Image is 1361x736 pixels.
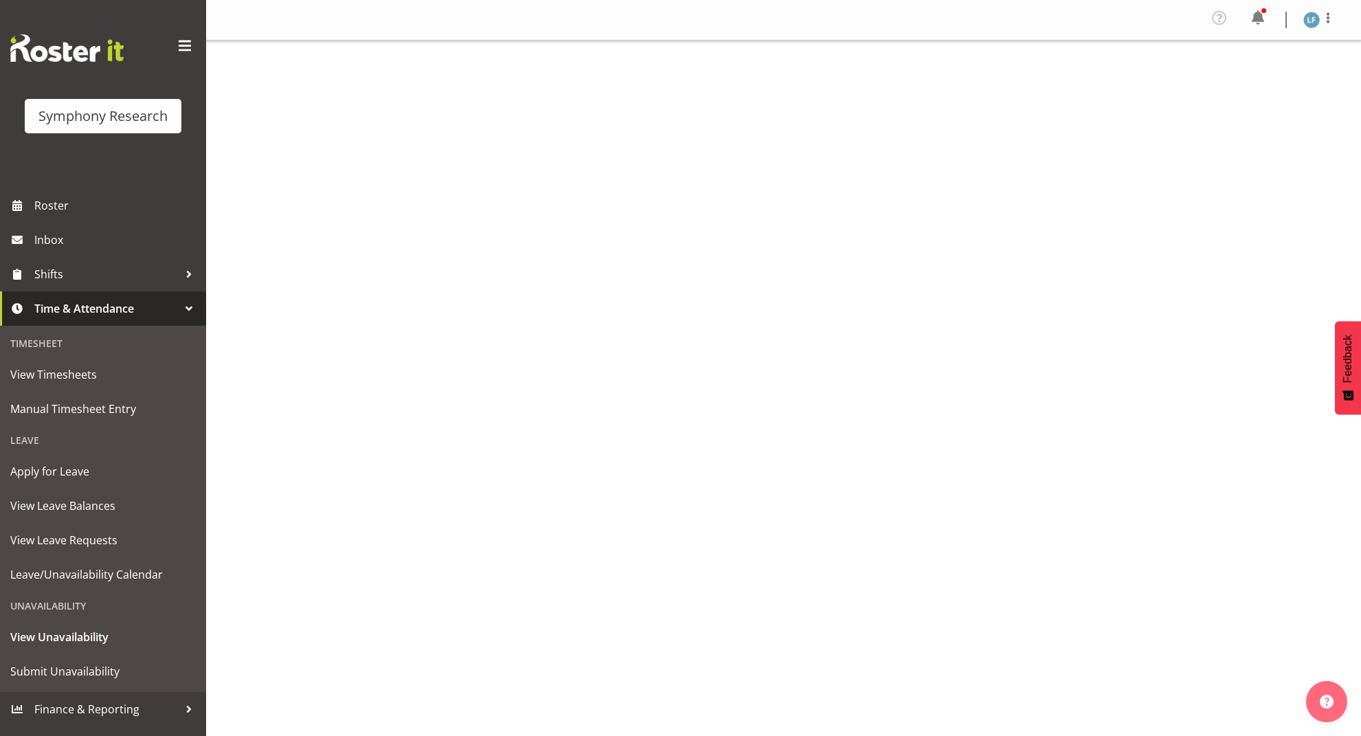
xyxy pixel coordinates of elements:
[38,106,168,126] div: Symphony Research
[34,699,179,720] span: Finance & Reporting
[34,195,199,216] span: Roster
[10,564,196,585] span: Leave/Unavailability Calendar
[1342,335,1354,383] span: Feedback
[10,495,196,516] span: View Leave Balances
[10,530,196,550] span: View Leave Requests
[34,230,199,250] span: Inbox
[3,392,203,426] a: Manual Timesheet Entry
[34,298,179,319] span: Time & Attendance
[3,620,203,654] a: View Unavailability
[10,627,196,647] span: View Unavailability
[10,34,124,62] img: Rosterit website logo
[3,523,203,557] a: View Leave Requests
[10,399,196,419] span: Manual Timesheet Entry
[1303,12,1320,28] img: lolo-fiaola1981.jpg
[10,461,196,482] span: Apply for Leave
[1335,321,1361,414] button: Feedback - Show survey
[3,557,203,592] a: Leave/Unavailability Calendar
[3,454,203,489] a: Apply for Leave
[3,654,203,689] a: Submit Unavailability
[10,661,196,682] span: Submit Unavailability
[10,364,196,385] span: View Timesheets
[3,592,203,620] div: Unavailability
[3,489,203,523] a: View Leave Balances
[3,357,203,392] a: View Timesheets
[34,264,179,285] span: Shifts
[3,329,203,357] div: Timesheet
[3,426,203,454] div: Leave
[1320,695,1334,709] img: help-xxl-2.png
